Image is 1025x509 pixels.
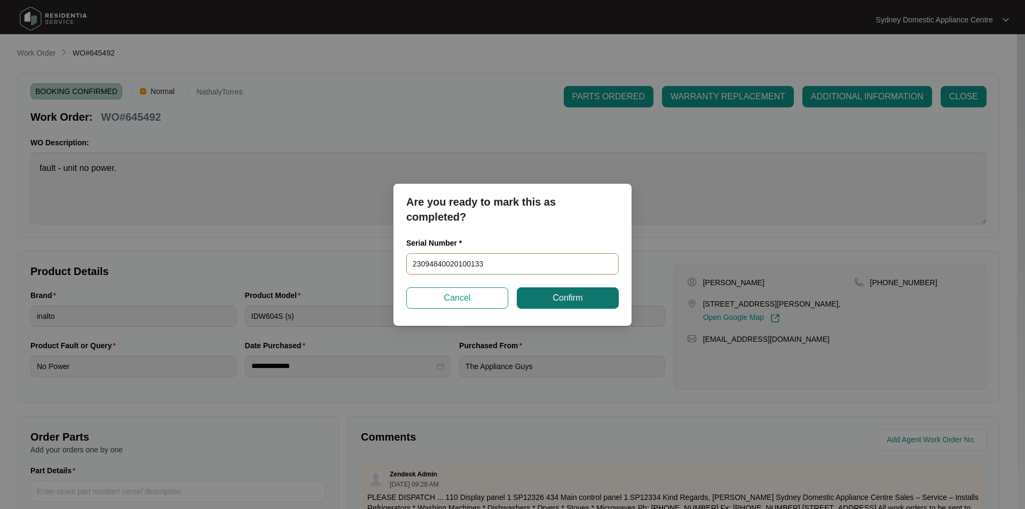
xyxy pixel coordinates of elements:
label: Serial Number * [406,238,470,248]
span: Cancel [444,292,471,304]
button: Confirm [517,287,619,309]
button: Cancel [406,287,508,309]
p: Are you ready to mark this as [406,194,619,209]
p: completed? [406,209,619,224]
span: Confirm [553,292,582,304]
